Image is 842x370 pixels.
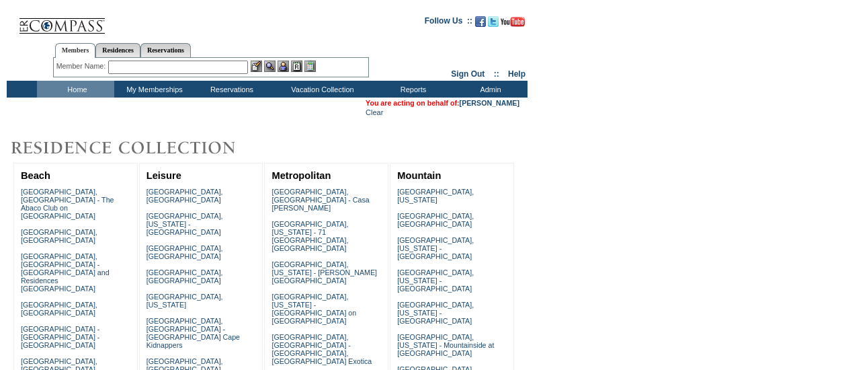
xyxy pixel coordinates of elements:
[21,188,114,220] a: [GEOGRAPHIC_DATA], [GEOGRAPHIC_DATA] - The Abaco Club on [GEOGRAPHIC_DATA]
[291,61,302,72] img: Reservations
[460,99,519,107] a: [PERSON_NAME]
[304,61,316,72] img: b_calculator.gif
[146,244,223,260] a: [GEOGRAPHIC_DATA], [GEOGRAPHIC_DATA]
[114,81,192,98] td: My Memberships
[501,17,525,27] img: Subscribe to our YouTube Channel
[55,43,96,58] a: Members
[21,252,110,293] a: [GEOGRAPHIC_DATA], [GEOGRAPHIC_DATA] - [GEOGRAPHIC_DATA] and Residences [GEOGRAPHIC_DATA]
[21,325,99,349] a: [GEOGRAPHIC_DATA] - [GEOGRAPHIC_DATA] - [GEOGRAPHIC_DATA]
[494,69,499,79] span: ::
[271,220,348,252] a: [GEOGRAPHIC_DATA], [US_STATE] - 71 [GEOGRAPHIC_DATA], [GEOGRAPHIC_DATA]
[95,43,140,57] a: Residences
[475,20,486,28] a: Become our fan on Facebook
[366,99,519,107] span: You are acting on behalf of:
[271,293,356,325] a: [GEOGRAPHIC_DATA], [US_STATE] - [GEOGRAPHIC_DATA] on [GEOGRAPHIC_DATA]
[366,108,383,116] a: Clear
[278,61,289,72] img: Impersonate
[425,15,472,31] td: Follow Us ::
[146,268,223,285] a: [GEOGRAPHIC_DATA], [GEOGRAPHIC_DATA]
[475,16,486,27] img: Become our fan on Facebook
[192,81,269,98] td: Reservations
[271,170,331,181] a: Metropolitan
[397,188,474,204] a: [GEOGRAPHIC_DATA], [US_STATE]
[397,170,441,181] a: Mountain
[488,20,499,28] a: Follow us on Twitter
[21,170,50,181] a: Beach
[146,293,223,309] a: [GEOGRAPHIC_DATA], [US_STATE]
[56,61,108,72] div: Member Name:
[269,81,373,98] td: Vacation Collection
[501,20,525,28] a: Subscribe to our YouTube Channel
[271,188,369,212] a: [GEOGRAPHIC_DATA], [GEOGRAPHIC_DATA] - Casa [PERSON_NAME]
[146,188,223,204] a: [GEOGRAPHIC_DATA], [GEOGRAPHIC_DATA]
[21,228,97,244] a: [GEOGRAPHIC_DATA], [GEOGRAPHIC_DATA]
[397,236,474,260] a: [GEOGRAPHIC_DATA], [US_STATE] - [GEOGRAPHIC_DATA]
[37,81,114,98] td: Home
[21,301,97,317] a: [GEOGRAPHIC_DATA], [GEOGRAPHIC_DATA]
[397,212,474,228] a: [GEOGRAPHIC_DATA], [GEOGRAPHIC_DATA]
[508,69,525,79] a: Help
[451,69,485,79] a: Sign Out
[373,81,450,98] td: Reports
[140,43,191,57] a: Reservations
[146,170,181,181] a: Leisure
[397,268,474,293] a: [GEOGRAPHIC_DATA], [US_STATE] - [GEOGRAPHIC_DATA]
[397,301,474,325] a: [GEOGRAPHIC_DATA], [US_STATE] - [GEOGRAPHIC_DATA]
[271,333,372,365] a: [GEOGRAPHIC_DATA], [GEOGRAPHIC_DATA] - [GEOGRAPHIC_DATA], [GEOGRAPHIC_DATA] Exotica
[18,7,106,34] img: Compass Home
[271,260,377,285] a: [GEOGRAPHIC_DATA], [US_STATE] - [PERSON_NAME][GEOGRAPHIC_DATA]
[450,81,528,98] td: Admin
[146,212,223,236] a: [GEOGRAPHIC_DATA], [US_STATE] - [GEOGRAPHIC_DATA]
[397,333,494,357] a: [GEOGRAPHIC_DATA], [US_STATE] - Mountainside at [GEOGRAPHIC_DATA]
[251,61,262,72] img: b_edit.gif
[7,135,269,161] img: Destinations by Exclusive Resorts
[146,317,240,349] a: [GEOGRAPHIC_DATA], [GEOGRAPHIC_DATA] - [GEOGRAPHIC_DATA] Cape Kidnappers
[488,16,499,27] img: Follow us on Twitter
[264,61,276,72] img: View
[7,20,17,21] img: i.gif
